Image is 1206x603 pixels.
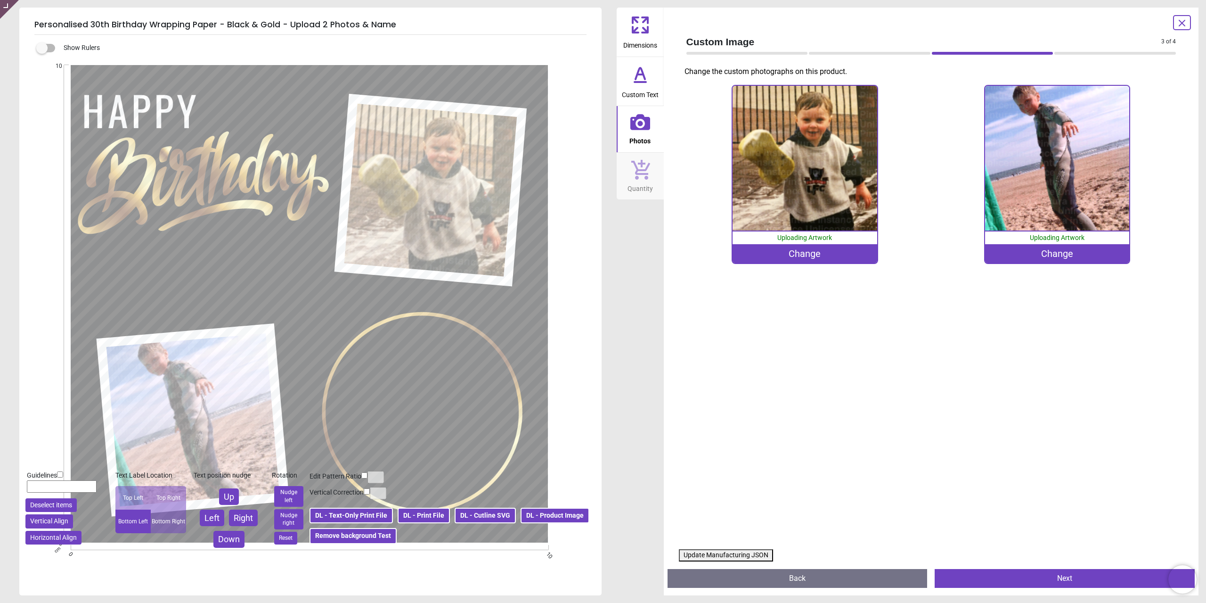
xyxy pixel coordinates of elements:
[617,8,664,57] button: Dimensions
[151,510,186,533] div: Bottom Right
[42,42,602,54] div: Show Rulers
[213,531,244,547] button: Down
[985,244,1130,263] div: Change
[1161,38,1176,46] span: 3 of 4
[617,106,664,152] button: Photos
[274,509,303,530] button: Nudge right
[115,510,151,533] div: Bottom Left
[617,153,664,200] button: Quantity
[668,569,928,588] button: Back
[200,510,224,526] button: Left
[733,244,877,263] div: Change
[310,488,364,497] label: Vertical Correction
[686,35,1162,49] span: Custom Image
[274,532,297,545] button: Reset
[27,471,57,479] span: Guidelines
[684,66,1184,77] p: Change the custom photographs on this product.
[272,471,306,480] div: Rotation
[310,472,361,481] label: Edit Pattern Ratio
[622,86,659,100] span: Custom Text
[25,531,81,545] button: Horizontal Align
[455,508,516,524] button: DL - Cutline SVG
[935,569,1195,588] button: Next
[629,132,651,146] span: Photos
[310,508,393,524] button: DL - Text-Only Print File
[679,549,773,562] button: Update Manufacturing JSON
[617,57,664,106] button: Custom Text
[623,36,657,50] span: Dimensions
[310,528,397,544] button: Remove background Test
[115,471,186,480] div: Text Label Location
[219,488,239,505] button: Up
[194,471,264,480] div: Text position nudge
[521,508,589,524] button: DL - Product Image
[44,62,62,70] span: 10
[1030,234,1084,241] span: Uploading Artwork
[627,180,653,194] span: Quantity
[25,514,73,529] button: Vertical Align
[151,486,186,510] div: Top Right
[1168,565,1197,594] iframe: Brevo live chat
[25,498,77,512] button: Deselect items
[274,486,303,507] button: Nudge left
[34,15,587,35] h5: Personalised 30th Birthday Wrapping Paper - Black & Gold - Upload 2 Photos & Name
[115,486,151,510] div: Top Left
[777,234,832,241] span: Uploading Artwork
[398,508,450,524] button: DL - Print File
[229,510,258,526] button: Right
